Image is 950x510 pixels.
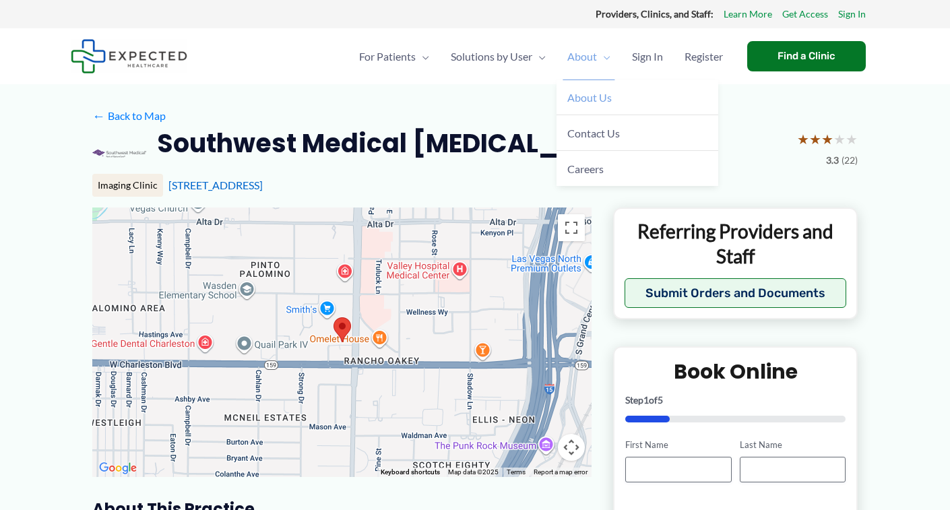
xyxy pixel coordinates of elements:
a: ←Back to Map [92,106,166,126]
span: Menu Toggle [532,33,546,80]
a: Contact Us [557,115,718,151]
span: ★ [821,127,833,152]
div: Imaging Clinic [92,174,163,197]
a: AboutMenu Toggle [557,33,621,80]
span: (22) [842,152,858,169]
a: Report a map error [534,468,588,476]
p: Referring Providers and Staff [625,219,846,268]
span: ★ [797,127,809,152]
span: ← [92,109,105,122]
img: Expected Healthcare Logo - side, dark font, small [71,39,187,73]
nav: Primary Site Navigation [348,33,734,80]
span: Menu Toggle [597,33,610,80]
span: ★ [833,127,846,152]
a: Register [674,33,734,80]
h2: Southwest Medical [MEDICAL_DATA] [157,127,643,160]
a: Solutions by UserMenu Toggle [440,33,557,80]
span: Solutions by User [451,33,532,80]
a: Sign In [621,33,674,80]
a: For PatientsMenu Toggle [348,33,440,80]
span: 5 [658,394,663,406]
a: Careers [557,151,718,186]
button: Map camera controls [558,434,585,461]
a: Get Access [782,5,828,23]
a: [STREET_ADDRESS] [168,179,263,191]
span: For Patients [359,33,416,80]
span: Contact Us [567,127,620,139]
span: 3.3 [826,152,839,169]
a: Open this area in Google Maps (opens a new window) [96,459,140,477]
label: First Name [625,439,731,451]
a: Find a Clinic [747,41,866,71]
span: Sign In [632,33,663,80]
span: Menu Toggle [416,33,429,80]
strong: Providers, Clinics, and Staff: [596,8,714,20]
a: Sign In [838,5,866,23]
a: Learn More [724,5,772,23]
img: Google [96,459,140,477]
label: Last Name [740,439,846,451]
button: Submit Orders and Documents [625,278,846,308]
span: About [567,33,597,80]
span: ★ [846,127,858,152]
h2: Book Online [625,358,846,385]
span: 1 [643,394,649,406]
a: About Us [557,80,718,116]
span: Careers [567,162,604,175]
button: Keyboard shortcuts [381,468,440,477]
a: Terms (opens in new tab) [507,468,526,476]
span: Register [685,33,723,80]
span: ★ [809,127,821,152]
span: Map data ©2025 [448,468,499,476]
span: About Us [567,91,612,104]
p: Step of [625,395,846,405]
button: Toggle fullscreen view [558,214,585,241]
